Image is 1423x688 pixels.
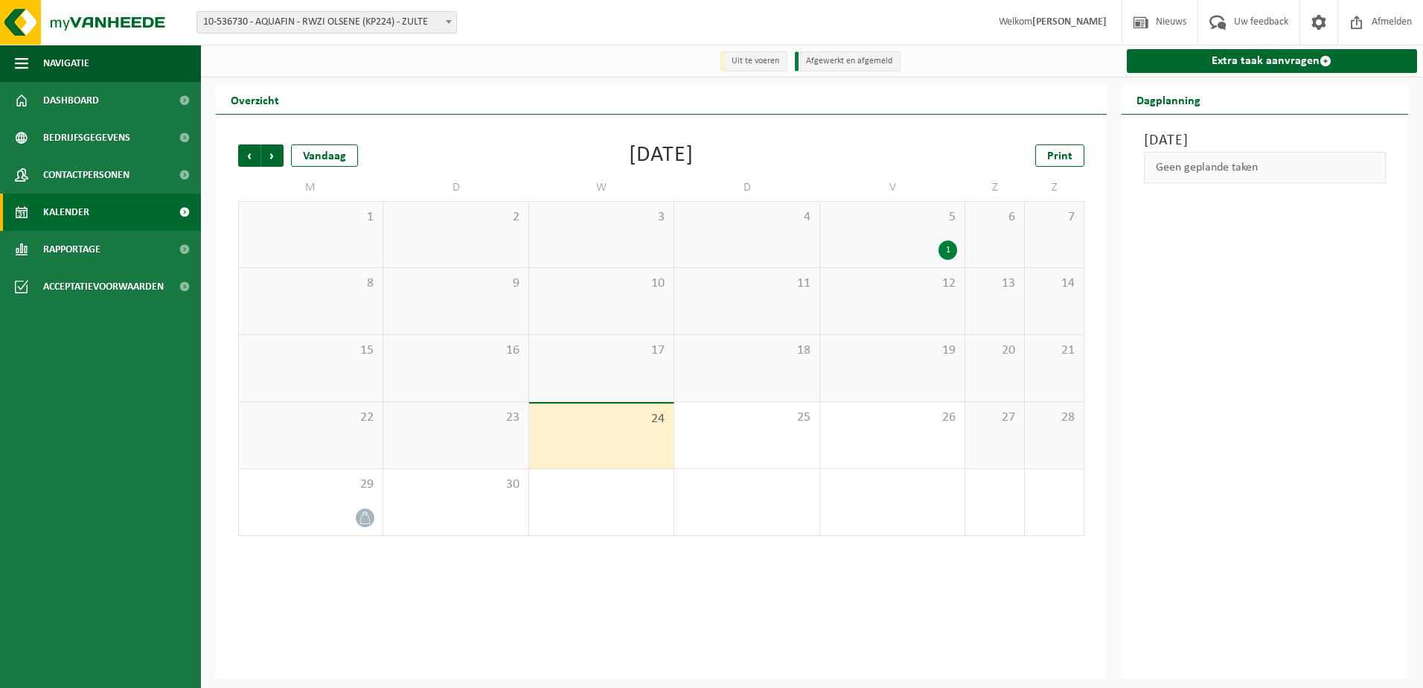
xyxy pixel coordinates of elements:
[43,45,89,82] span: Navigatie
[246,477,375,493] span: 29
[1127,49,1418,73] a: Extra taak aanvragen
[973,410,1017,426] span: 27
[391,477,520,493] span: 30
[261,144,284,167] span: Volgende
[216,85,294,114] h2: Overzicht
[1032,16,1107,28] strong: [PERSON_NAME]
[391,275,520,292] span: 9
[1047,150,1072,162] span: Print
[196,11,457,34] span: 10-536730 - AQUAFIN - RWZI OLSENE (KP224) - ZULTE
[1144,130,1387,152] h3: [DATE]
[238,144,260,167] span: Vorige
[674,174,819,201] td: D
[238,174,383,201] td: M
[973,275,1017,292] span: 13
[383,174,528,201] td: D
[43,156,129,194] span: Contactpersonen
[529,174,674,201] td: W
[391,343,520,359] span: 16
[246,275,375,292] span: 8
[246,209,375,226] span: 1
[1035,144,1084,167] a: Print
[1122,85,1215,114] h2: Dagplanning
[43,194,89,231] span: Kalender
[43,119,130,156] span: Bedrijfsgegevens
[391,410,520,426] span: 23
[1032,410,1076,426] span: 28
[1144,152,1387,183] div: Geen geplande taken
[965,174,1025,201] td: Z
[828,209,957,226] span: 5
[537,275,666,292] span: 10
[828,275,957,292] span: 12
[391,209,520,226] span: 2
[246,410,375,426] span: 22
[682,209,811,226] span: 4
[1032,275,1076,292] span: 14
[682,343,811,359] span: 18
[973,343,1017,359] span: 20
[1032,209,1076,226] span: 7
[197,12,456,33] span: 10-536730 - AQUAFIN - RWZI OLSENE (KP224) - ZULTE
[43,82,99,119] span: Dashboard
[820,174,965,201] td: V
[938,241,957,260] div: 1
[291,144,358,167] div: Vandaag
[246,343,375,359] span: 15
[720,51,787,71] li: Uit te voeren
[1025,174,1084,201] td: Z
[682,275,811,292] span: 11
[43,268,164,305] span: Acceptatievoorwaarden
[43,231,100,268] span: Rapportage
[537,411,666,427] span: 24
[1032,343,1076,359] span: 21
[795,51,901,71] li: Afgewerkt en afgemeld
[828,410,957,426] span: 26
[682,410,811,426] span: 25
[537,209,666,226] span: 3
[629,144,694,167] div: [DATE]
[973,209,1017,226] span: 6
[537,343,666,359] span: 17
[828,343,957,359] span: 19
